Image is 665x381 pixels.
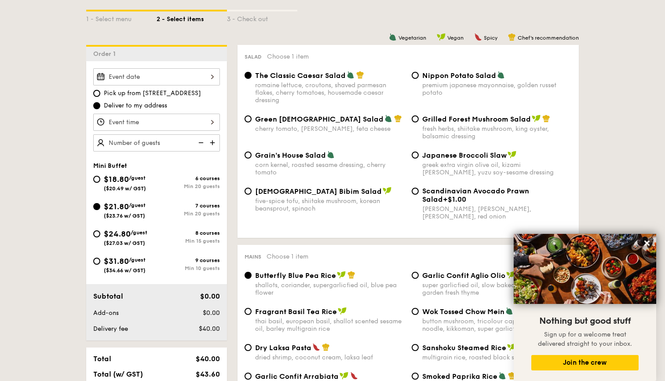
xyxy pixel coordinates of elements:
img: icon-add.58712e84.svg [207,134,220,151]
input: $21.80/guest($23.76 w/ GST)7 coursesMin 20 guests [93,203,100,210]
input: $18.80/guest($20.49 w/ GST)6 coursesMin 20 guests [93,176,100,183]
input: Garlic Confit Aglio Oliosuper garlicfied oil, slow baked cherry tomatoes, garden fresh thyme [412,272,419,279]
span: Sanshoku Steamed Rice [422,344,506,352]
span: $24.80 [104,229,131,239]
span: [DEMOGRAPHIC_DATA] Bibim Salad [255,187,382,196]
img: icon-vegetarian.fe4039eb.svg [505,307,513,315]
img: DSC07876-Edit02-Large.jpeg [514,234,656,304]
img: icon-vegan.f8ff3823.svg [508,151,516,159]
span: +$1.00 [443,195,466,203]
input: Green [DEMOGRAPHIC_DATA] Saladcherry tomato, [PERSON_NAME], feta cheese [245,115,252,122]
img: icon-vegan.f8ff3823.svg [437,33,446,41]
input: $24.80/guest($27.03 w/ GST)8 coursesMin 15 guests [93,230,100,237]
span: Vegan [447,35,464,41]
div: thai basil, european basil, shallot scented sesame oil, barley multigrain rice [255,318,405,333]
img: icon-vegan.f8ff3823.svg [532,115,541,122]
div: super garlicfied oil, slow baked cherry tomatoes, garden fresh thyme [422,281,572,296]
span: $40.00 [196,355,220,363]
span: Nothing but good stuff [539,316,631,326]
img: icon-reduce.1d2dbef1.svg [194,134,207,151]
span: Grain's House Salad [255,151,326,159]
span: $0.00 [200,292,220,300]
span: $21.80 [104,202,129,211]
span: Total [93,355,111,363]
img: icon-chef-hat.a58ddaea.svg [394,115,402,122]
div: 2 - Select items [157,11,227,24]
div: 6 courses [157,175,220,181]
input: Japanese Broccoli Slawgreek extra virgin olive oil, kizami [PERSON_NAME], yuzu soy-sesame dressing [412,152,419,159]
div: shallots, coriander, supergarlicfied oil, blue pea flower [255,281,405,296]
div: 9 courses [157,257,220,263]
span: /guest [129,257,146,263]
input: The Classic Caesar Saladromaine lettuce, croutons, shaved parmesan flakes, cherry tomatoes, house... [245,72,252,79]
span: Delivery fee [93,325,128,333]
span: Chef's recommendation [518,35,579,41]
span: Smoked Paprika Rice [422,372,497,381]
input: Sanshoku Steamed Ricemultigrain rice, roasted black soybean [412,344,419,351]
span: $0.00 [203,309,220,317]
input: $31.80/guest($34.66 w/ GST)9 coursesMin 10 guests [93,258,100,265]
span: Deliver to my address [104,101,167,110]
span: Garlic Confit Arrabiata [255,372,339,381]
button: Close [640,236,654,250]
div: [PERSON_NAME], [PERSON_NAME], [PERSON_NAME], red onion [422,205,572,220]
img: icon-vegan.f8ff3823.svg [338,307,347,315]
span: Scandinavian Avocado Prawn Salad [422,187,529,203]
div: dried shrimp, coconut cream, laksa leaf [255,354,405,361]
span: Spicy [484,35,497,41]
span: Add-ons [93,309,119,317]
img: icon-chef-hat.a58ddaea.svg [356,71,364,79]
span: Garlic Confit Aglio Olio [422,271,505,280]
span: Salad [245,54,262,60]
span: Nippon Potato Salad [422,71,496,80]
div: Min 20 guests [157,211,220,217]
img: icon-vegetarian.fe4039eb.svg [347,71,354,79]
input: Event date [93,68,220,85]
div: Min 15 guests [157,238,220,244]
img: icon-vegetarian.fe4039eb.svg [497,71,505,79]
span: /guest [129,202,146,208]
span: Vegetarian [398,35,426,41]
span: /guest [129,175,146,181]
img: icon-spicy.37a8142b.svg [474,33,482,41]
div: romaine lettuce, croutons, shaved parmesan flakes, cherry tomatoes, housemade caesar dressing [255,81,405,104]
input: Grilled Forest Mushroom Saladfresh herbs, shiitake mushroom, king oyster, balsamic dressing [412,115,419,122]
img: icon-chef-hat.a58ddaea.svg [347,271,355,279]
input: Wok Tossed Chow Meinbutton mushroom, tricolour capsicum, cripsy egg noodle, kikkoman, super garli... [412,308,419,315]
input: Scandinavian Avocado Prawn Salad+$1.00[PERSON_NAME], [PERSON_NAME], [PERSON_NAME], red onion [412,188,419,195]
div: five-spice tofu, shiitake mushroom, korean beansprout, spinach [255,197,405,212]
div: 8 courses [157,230,220,236]
span: Butterfly Blue Pea Rice [255,271,336,280]
span: $40.00 [199,325,220,333]
img: icon-vegetarian.fe4039eb.svg [389,33,397,41]
input: Smoked Paprika Riceturmeric baked [PERSON_NAME] sweet paprika, tri-colour capsicum [412,373,419,380]
input: [DEMOGRAPHIC_DATA] Bibim Saladfive-spice tofu, shiitake mushroom, korean beansprout, spinach [245,188,252,195]
div: 7 courses [157,203,220,209]
img: icon-chef-hat.a58ddaea.svg [542,115,550,122]
div: corn kernel, roasted sesame dressing, cherry tomato [255,161,405,176]
button: Join the crew [531,355,639,370]
span: ($20.49 w/ GST) [104,185,146,192]
img: icon-chef-hat.a58ddaea.svg [508,33,516,41]
img: icon-vegan.f8ff3823.svg [340,372,348,380]
span: Wok Tossed Chow Mein [422,307,504,316]
span: Japanese Broccoli Slaw [422,151,507,159]
div: Min 10 guests [157,265,220,271]
div: multigrain rice, roasted black soybean [422,354,572,361]
span: Pick up from [STREET_ADDRESS] [104,89,201,98]
span: Mains [245,254,261,260]
span: $43.60 [196,370,220,378]
span: ($27.03 w/ GST) [104,240,145,246]
div: 1 - Select menu [86,11,157,24]
span: /guest [131,229,147,236]
span: Green [DEMOGRAPHIC_DATA] Salad [255,115,384,123]
input: Garlic Confit Arrabiatacherry tomato concasse, garlic-infused olive oil, chilli flakes [245,373,252,380]
img: icon-vegetarian.fe4039eb.svg [327,151,335,159]
img: icon-vegan.f8ff3823.svg [506,271,515,279]
div: cherry tomato, [PERSON_NAME], feta cheese [255,125,405,133]
span: Sign up for a welcome treat delivered straight to your inbox. [538,331,632,348]
img: icon-vegetarian.fe4039eb.svg [384,115,392,122]
div: Min 20 guests [157,183,220,189]
input: Deliver to my address [93,102,100,109]
input: Butterfly Blue Pea Riceshallots, coriander, supergarlicfied oil, blue pea flower [245,272,252,279]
